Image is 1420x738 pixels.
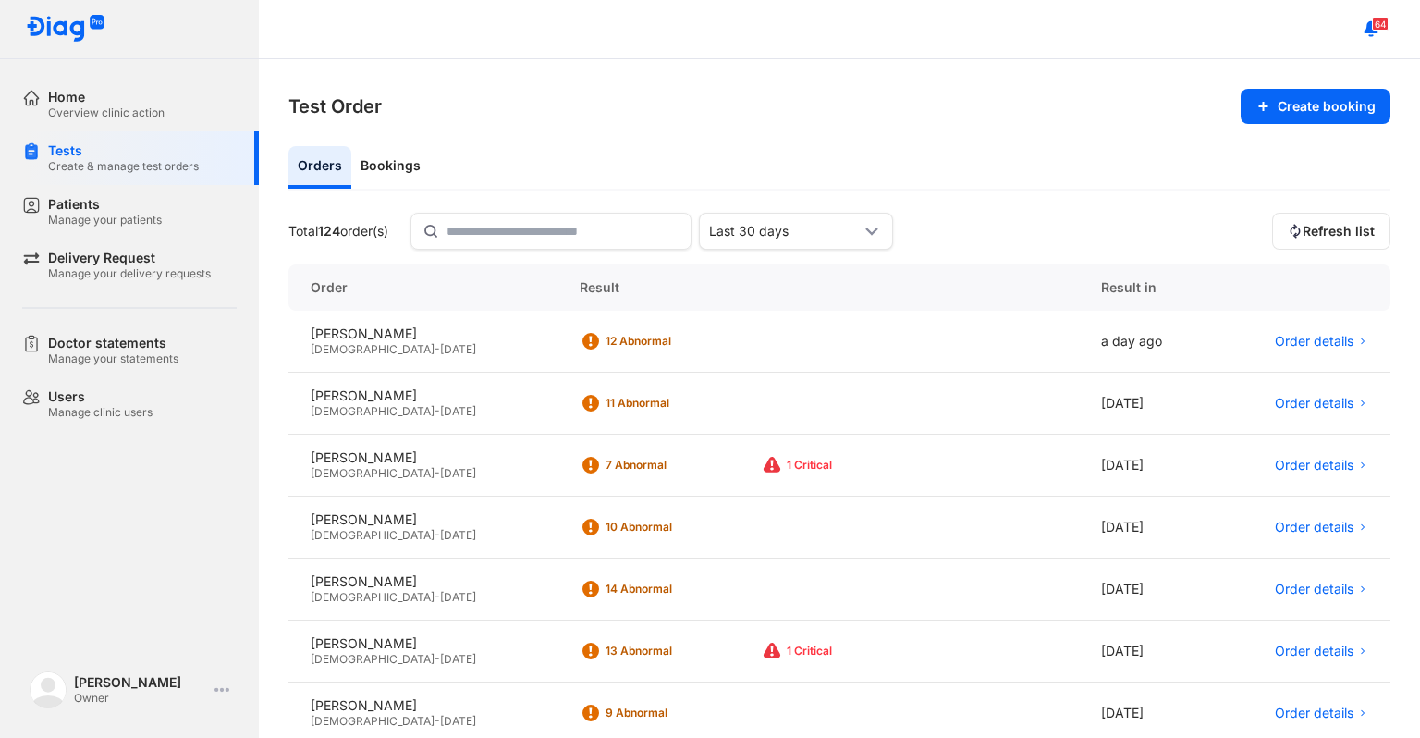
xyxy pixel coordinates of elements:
span: - [435,342,440,356]
span: Order details [1275,581,1353,597]
div: Manage your statements [48,351,178,366]
div: 1 Critical [787,644,935,658]
div: a day ago [1079,311,1214,373]
span: [DATE] [440,528,476,542]
div: Order [288,264,557,311]
div: [PERSON_NAME] [311,697,535,714]
span: 64 [1372,18,1389,31]
div: [PERSON_NAME] [311,326,535,342]
span: [DATE] [440,714,476,728]
span: [DEMOGRAPHIC_DATA] [311,466,435,480]
div: [DATE] [1079,497,1214,559]
span: [DEMOGRAPHIC_DATA] [311,528,435,542]
span: [DEMOGRAPHIC_DATA] [311,590,435,604]
div: Result in [1079,264,1214,311]
div: [PERSON_NAME] [311,635,535,652]
img: logo [26,15,105,43]
div: Orders [288,146,351,189]
div: Overview clinic action [48,105,165,120]
div: [PERSON_NAME] [311,511,535,528]
span: - [435,590,440,604]
span: - [435,404,440,418]
span: Refresh list [1303,223,1375,240]
div: Total order(s) [288,223,388,240]
div: [PERSON_NAME] [311,449,535,466]
div: 11 Abnormal [606,396,753,411]
span: [DEMOGRAPHIC_DATA] [311,652,435,666]
div: [PERSON_NAME] [311,387,535,404]
span: - [435,466,440,480]
span: Order details [1275,333,1353,350]
div: [DATE] [1079,621,1214,683]
span: - [435,652,440,666]
span: Order details [1275,705,1353,721]
div: 7 Abnormal [606,458,753,473]
span: [DATE] [440,404,476,418]
div: Bookings [351,146,430,189]
div: Doctor statements [48,335,178,351]
span: [DATE] [440,466,476,480]
div: 1 Critical [787,458,935,473]
span: - [435,528,440,542]
div: 14 Abnormal [606,582,753,597]
div: Home [48,89,165,105]
div: [PERSON_NAME] [311,573,535,590]
div: 13 Abnormal [606,644,753,658]
span: [DEMOGRAPHIC_DATA] [311,714,435,728]
div: Create & manage test orders [48,159,199,174]
button: Refresh list [1272,213,1390,250]
div: 12 Abnormal [606,334,753,349]
span: [DEMOGRAPHIC_DATA] [311,404,435,418]
div: Tests [48,142,199,159]
div: Owner [74,691,207,706]
div: Manage your delivery requests [48,266,211,281]
button: Create booking [1241,89,1390,124]
div: Patients [48,196,162,213]
div: Manage clinic users [48,405,153,420]
span: [DATE] [440,342,476,356]
div: Delivery Request [48,250,211,266]
span: Order details [1275,643,1353,659]
div: Last 30 days [709,223,861,240]
div: Result [557,264,1079,311]
span: Order details [1275,519,1353,535]
span: [DATE] [440,652,476,666]
div: [DATE] [1079,559,1214,621]
img: logo [30,671,67,708]
div: 10 Abnormal [606,520,753,535]
div: [DATE] [1079,373,1214,435]
h3: Test Order [288,93,382,119]
span: [DEMOGRAPHIC_DATA] [311,342,435,356]
div: Users [48,388,153,405]
span: Order details [1275,395,1353,412]
span: [DATE] [440,590,476,604]
div: Manage your patients [48,213,162,228]
div: [DATE] [1079,435,1214,497]
div: [PERSON_NAME] [74,674,207,691]
span: 124 [318,223,340,239]
span: - [435,714,440,728]
div: 9 Abnormal [606,706,753,720]
span: Order details [1275,457,1353,474]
